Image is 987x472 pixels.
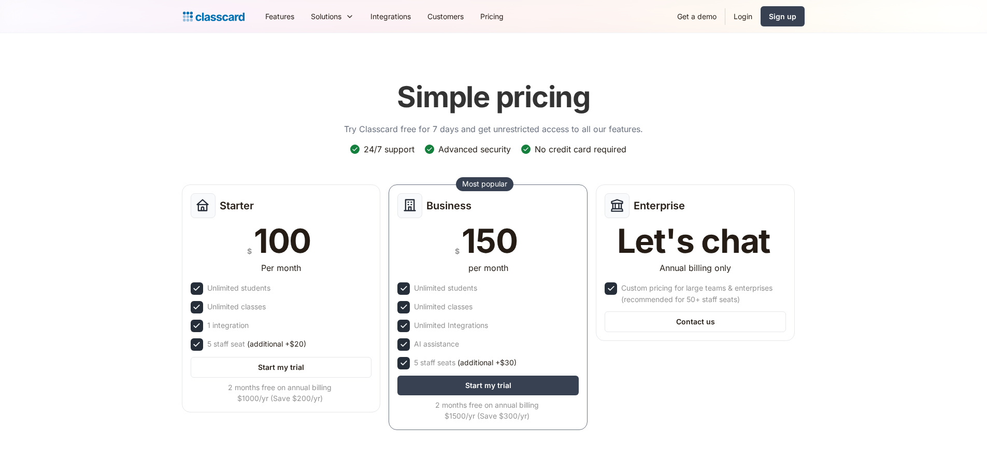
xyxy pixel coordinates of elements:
[455,245,460,258] div: $
[247,245,252,258] div: $
[220,199,254,212] h2: Starter
[414,357,517,368] div: 5 staff seats
[362,5,419,28] a: Integrations
[414,301,473,312] div: Unlimited classes
[397,399,577,421] div: 2 months free on annual billing $1500/yr (Save $300/yr)
[254,224,311,258] div: 100
[183,9,245,24] a: Logo
[605,311,786,332] a: Contact us
[207,320,249,331] div: 1 integration
[617,224,770,258] div: Let's chat
[669,5,725,28] a: Get a demo
[457,357,517,368] span: (additional +$30)
[634,199,685,212] h2: Enterprise
[191,382,370,404] div: 2 months free on annual billing $1000/yr (Save $200/yr)
[468,262,508,274] div: per month
[414,282,477,294] div: Unlimited students
[311,11,341,22] div: Solutions
[621,282,784,305] div: Custom pricing for large teams & enterprises (recommended for 50+ staff seats)
[419,5,472,28] a: Customers
[364,144,414,155] div: 24/7 support
[426,199,471,212] h2: Business
[535,144,626,155] div: No credit card required
[344,123,643,135] p: Try Classcard free for 7 days and get unrestricted access to all our features.
[414,338,459,350] div: AI assistance
[414,320,488,331] div: Unlimited Integrations
[261,262,301,274] div: Per month
[660,262,731,274] div: Annual billing only
[769,11,796,22] div: Sign up
[472,5,512,28] a: Pricing
[207,282,270,294] div: Unlimited students
[207,338,306,350] div: 5 staff seat
[247,338,306,350] span: (additional +$20)
[438,144,511,155] div: Advanced security
[397,376,579,395] a: Start my trial
[257,5,303,28] a: Features
[761,6,805,26] a: Sign up
[191,357,372,378] a: Start my trial
[303,5,362,28] div: Solutions
[397,80,590,115] h1: Simple pricing
[207,301,266,312] div: Unlimited classes
[462,179,507,189] div: Most popular
[462,224,517,258] div: 150
[725,5,761,28] a: Login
